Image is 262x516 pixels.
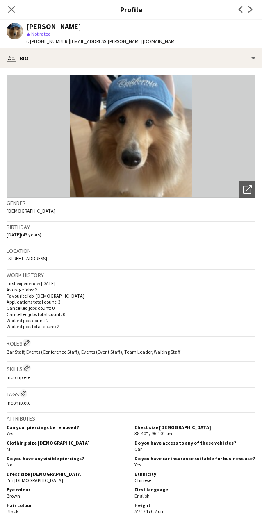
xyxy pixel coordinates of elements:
[7,415,255,422] h3: Attributes
[7,364,255,373] h3: Skills
[31,31,51,37] span: Not rated
[134,493,150,499] span: English
[7,280,255,286] p: First experience: [DATE]
[7,455,128,461] h5: Do you have any visible piercings?
[7,293,255,299] p: Favourite job: [DEMOGRAPHIC_DATA]
[7,446,10,452] span: M
[7,440,128,446] h5: Clothing size [DEMOGRAPHIC_DATA]
[7,374,255,380] p: Incomplete
[134,440,256,446] h5: Do you have access to any of these vehicles?
[134,424,256,430] h5: Chest size [DEMOGRAPHIC_DATA]
[7,223,255,231] h3: Birthday
[7,349,180,355] span: Bar Staff, Events (Conference Staff), Events (Event Staff), Team Leader, Waiting Staff
[7,199,255,207] h3: Gender
[7,286,255,293] p: Average jobs: 2
[7,477,63,483] span: I'm [DEMOGRAPHIC_DATA]
[7,311,255,317] p: Cancelled jobs total count: 0
[7,339,255,347] h3: Roles
[7,317,255,323] p: Worked jobs count: 2
[7,389,255,398] h3: Tags
[7,461,12,468] span: No
[134,446,142,452] span: Car
[134,508,165,514] span: 5'7" / 170.2 cm
[134,477,151,483] span: Chinese
[7,75,255,198] img: Crew avatar or photo
[7,299,255,305] p: Applications total count: 3
[134,486,256,493] h5: First language
[134,430,172,436] span: 38-40" / 96-101cm
[7,255,47,261] span: [STREET_ADDRESS]
[26,23,81,30] div: [PERSON_NAME]
[7,208,55,214] span: [DEMOGRAPHIC_DATA]
[7,493,20,499] span: Brown
[7,247,255,255] h3: Location
[7,486,128,493] h5: Eye colour
[7,323,255,330] p: Worked jobs total count: 2
[7,508,18,514] span: Black
[7,502,128,508] h5: Hair colour
[7,400,255,406] p: Incomplete
[134,471,256,477] h5: Ethnicity
[7,471,128,477] h5: Dress size [DEMOGRAPHIC_DATA]
[134,502,256,508] h5: Height
[134,461,141,468] span: Yes
[26,38,69,44] span: t. [PHONE_NUMBER]
[239,181,255,198] div: Open photos pop-in
[69,38,179,44] span: | [EMAIL_ADDRESS][PERSON_NAME][DOMAIN_NAME]
[7,305,255,311] p: Cancelled jobs count: 0
[7,430,13,436] span: Yes
[7,232,41,238] span: [DATE] (43 years)
[134,455,256,461] h5: Do you have car insurance suitable for business use?
[7,271,255,279] h3: Work history
[7,424,128,430] h5: Can your piercings be removed?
